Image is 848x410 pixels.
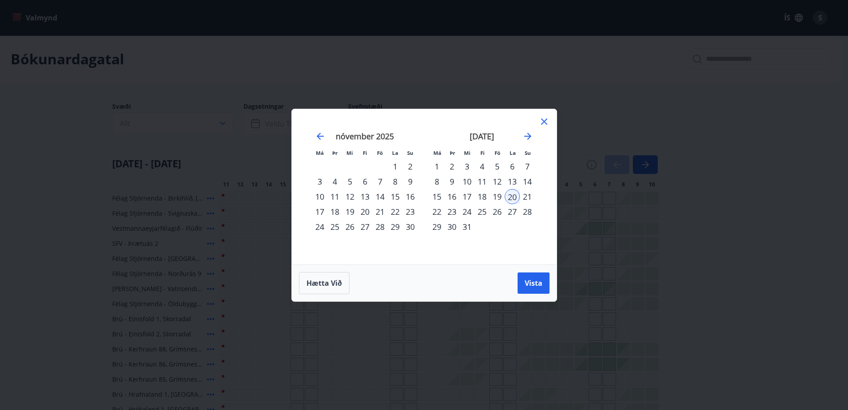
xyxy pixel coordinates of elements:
[388,189,403,204] div: 15
[373,174,388,189] div: 7
[312,204,327,219] td: Choose mánudagur, 17. nóvember 2025 as your check-out date. It’s available.
[525,278,542,288] span: Vista
[315,131,326,142] div: Move backward to switch to the previous month.
[475,189,490,204] div: 18
[312,204,327,219] div: 17
[459,204,475,219] div: 24
[490,159,505,174] td: Choose föstudagur, 5. desember 2025 as your check-out date. It’s available.
[327,189,342,204] div: 11
[520,174,535,189] div: 14
[357,189,373,204] div: 13
[342,189,357,204] td: Choose miðvikudagur, 12. nóvember 2025 as your check-out date. It’s available.
[332,150,338,156] small: Þr
[505,159,520,174] td: Choose laugardagur, 6. desember 2025 as your check-out date. It’s available.
[403,159,418,174] div: 2
[520,204,535,219] div: 28
[470,131,494,142] strong: [DATE]
[363,150,367,156] small: Fi
[475,174,490,189] td: Choose fimmtudagur, 11. desember 2025 as your check-out date. It’s available.
[327,219,342,234] td: Choose þriðjudagur, 25. nóvember 2025 as your check-out date. It’s available.
[327,189,342,204] td: Choose þriðjudagur, 11. nóvember 2025 as your check-out date. It’s available.
[444,204,459,219] td: Choose þriðjudagur, 23. desember 2025 as your check-out date. It’s available.
[388,204,403,219] td: Choose laugardagur, 22. nóvember 2025 as your check-out date. It’s available.
[388,189,403,204] td: Choose laugardagur, 15. nóvember 2025 as your check-out date. It’s available.
[312,219,327,234] div: 24
[505,204,520,219] td: Choose laugardagur, 27. desember 2025 as your check-out date. It’s available.
[459,159,475,174] td: Choose miðvikudagur, 3. desember 2025 as your check-out date. It’s available.
[407,150,413,156] small: Su
[312,219,327,234] td: Choose mánudagur, 24. nóvember 2025 as your check-out date. It’s available.
[520,189,535,204] div: 21
[388,219,403,234] div: 29
[312,189,327,204] div: 10
[357,219,373,234] div: 27
[403,189,418,204] div: 16
[403,159,418,174] td: Choose sunnudagur, 2. nóvember 2025 as your check-out date. It’s available.
[346,150,353,156] small: Mi
[475,189,490,204] td: Choose fimmtudagur, 18. desember 2025 as your check-out date. It’s available.
[342,189,357,204] div: 12
[429,159,444,174] div: 1
[505,159,520,174] div: 6
[403,204,418,219] td: Choose sunnudagur, 23. nóvember 2025 as your check-out date. It’s available.
[312,174,327,189] div: 3
[444,189,459,204] td: Choose þriðjudagur, 16. desember 2025 as your check-out date. It’s available.
[459,219,475,234] td: Choose miðvikudagur, 31. desember 2025 as your check-out date. It’s available.
[520,189,535,204] td: Choose sunnudagur, 21. desember 2025 as your check-out date. It’s available.
[444,159,459,174] td: Choose þriðjudagur, 2. desember 2025 as your check-out date. It’s available.
[429,219,444,234] div: 29
[459,159,475,174] div: 3
[475,159,490,174] div: 4
[327,204,342,219] div: 18
[403,189,418,204] td: Choose sunnudagur, 16. nóvember 2025 as your check-out date. It’s available.
[490,189,505,204] td: Choose föstudagur, 19. desember 2025 as your check-out date. It’s available.
[342,204,357,219] div: 19
[403,174,418,189] div: 9
[475,204,490,219] div: 25
[490,204,505,219] div: 26
[357,219,373,234] td: Choose fimmtudagur, 27. nóvember 2025 as your check-out date. It’s available.
[388,219,403,234] td: Choose laugardagur, 29. nóvember 2025 as your check-out date. It’s available.
[495,150,500,156] small: Fö
[327,174,342,189] td: Choose þriðjudagur, 4. nóvember 2025 as your check-out date. It’s available.
[357,204,373,219] div: 20
[403,174,418,189] td: Choose sunnudagur, 9. nóvember 2025 as your check-out date. It’s available.
[327,174,342,189] div: 4
[490,189,505,204] div: 19
[490,204,505,219] td: Choose föstudagur, 26. desember 2025 as your check-out date. It’s available.
[444,189,459,204] div: 16
[429,219,444,234] td: Choose mánudagur, 29. desember 2025 as your check-out date. It’s available.
[392,150,398,156] small: La
[490,159,505,174] div: 5
[520,174,535,189] td: Choose sunnudagur, 14. desember 2025 as your check-out date. It’s available.
[444,219,459,234] div: 30
[403,204,418,219] div: 23
[459,189,475,204] td: Choose miðvikudagur, 17. desember 2025 as your check-out date. It’s available.
[373,219,388,234] div: 28
[312,174,327,189] td: Choose mánudagur, 3. nóvember 2025 as your check-out date. It’s available.
[520,159,535,174] td: Choose sunnudagur, 7. desember 2025 as your check-out date. It’s available.
[459,174,475,189] td: Choose miðvikudagur, 10. desember 2025 as your check-out date. It’s available.
[388,174,403,189] div: 8
[444,174,459,189] div: 9
[342,174,357,189] td: Choose miðvikudagur, 5. nóvember 2025 as your check-out date. It’s available.
[429,204,444,219] div: 22
[429,189,444,204] div: 15
[377,150,383,156] small: Fö
[429,174,444,189] div: 8
[357,204,373,219] td: Choose fimmtudagur, 20. nóvember 2025 as your check-out date. It’s available.
[342,204,357,219] td: Choose miðvikudagur, 19. nóvember 2025 as your check-out date. It’s available.
[306,278,342,288] span: Hætta við
[357,189,373,204] td: Choose fimmtudagur, 13. nóvember 2025 as your check-out date. It’s available.
[444,174,459,189] td: Choose þriðjudagur, 9. desember 2025 as your check-out date. It’s available.
[302,120,546,254] div: Calendar
[429,174,444,189] td: Choose mánudagur, 8. desember 2025 as your check-out date. It’s available.
[459,189,475,204] div: 17
[518,272,550,294] button: Vista
[373,204,388,219] div: 21
[357,174,373,189] td: Choose fimmtudagur, 6. nóvember 2025 as your check-out date. It’s available.
[388,204,403,219] div: 22
[342,219,357,234] div: 26
[373,174,388,189] td: Choose föstudagur, 7. nóvember 2025 as your check-out date. It’s available.
[520,159,535,174] div: 7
